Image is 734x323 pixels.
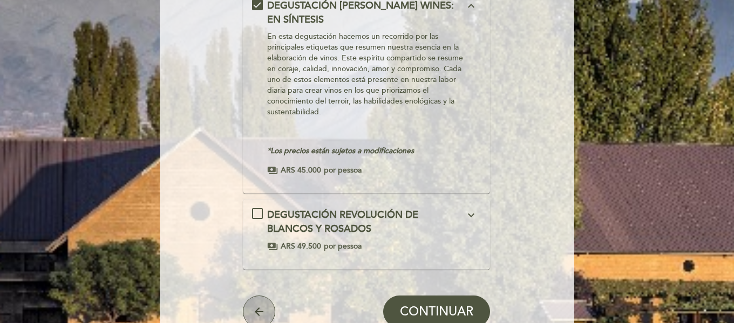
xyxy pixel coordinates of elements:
span: CONTINUAR [400,305,473,320]
span: por pessoa [324,241,362,252]
span: ARS 45.000 [281,165,321,176]
span: ARS 49.500 [281,241,321,252]
em: *Los precios están sujetos a modificaciones [267,146,414,155]
span: DEGUSTACIÓN REVOLUCIÓN DE BLANCOS Y ROSADOS [267,209,418,235]
span: payments [267,165,278,176]
button: expand_more [461,208,481,222]
i: arrow_back [253,305,266,318]
p: En esta degustación hacemos un recorrido por las principales etiquetas que resumen nuestra esenci... [267,31,465,118]
i: expand_more [465,209,478,222]
span: por pessoa [324,165,362,176]
md-checkbox: DEGUSTACIÓN REVOLUCIÓN DE BLANCOS Y ROSADOS expand_more Alrededor de entre el 30 % y el 40% de to... [252,208,481,252]
span: payments [267,241,278,252]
